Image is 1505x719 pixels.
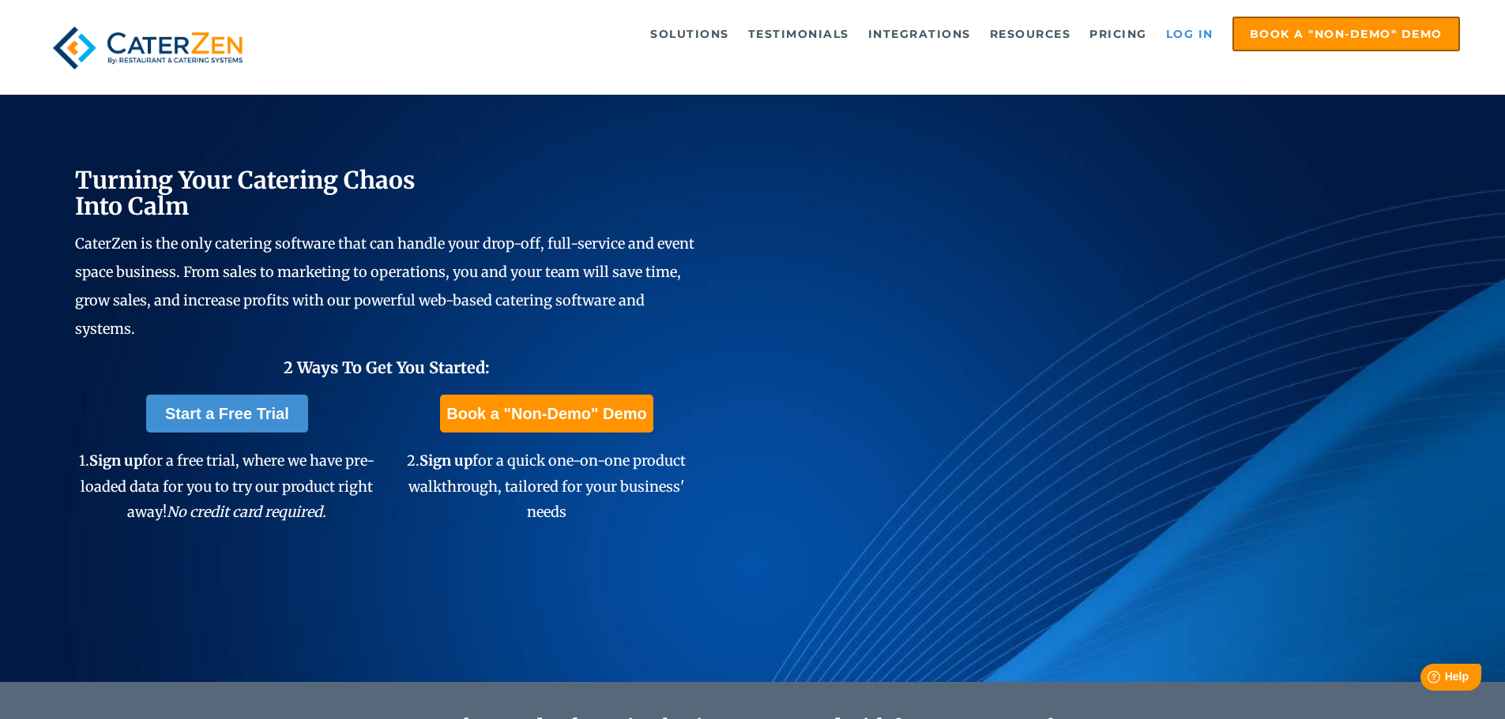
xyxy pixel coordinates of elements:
[1232,17,1460,51] a: Book a "Non-Demo" Demo
[740,18,857,50] a: Testimonials
[860,18,979,50] a: Integrations
[1364,657,1488,702] iframe: Help widget launcher
[1082,18,1155,50] a: Pricing
[146,395,308,433] a: Start a Free Trial
[642,18,737,50] a: Solutions
[89,451,142,470] span: Sign up
[75,234,694,338] span: CaterZen is the only catering software that can handle your drop-off, full-service and event spac...
[287,17,1460,51] div: Navigation Menu
[167,503,326,521] em: No credit card required.
[284,358,490,377] span: 2 Ways To Get You Started:
[45,17,250,79] img: caterzen
[440,395,653,433] a: Book a "Non-Demo" Demo
[75,165,416,221] span: Turning Your Catering Chaos Into Calm
[1158,18,1221,50] a: Log in
[79,451,374,521] span: 1. for a free trial, where we have pre-loaded data for you to try our product right away!
[982,18,1079,50] a: Resources
[407,451,686,521] span: 2. for a quick one-on-one product walkthrough, tailored for your business' needs
[420,451,472,470] span: Sign up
